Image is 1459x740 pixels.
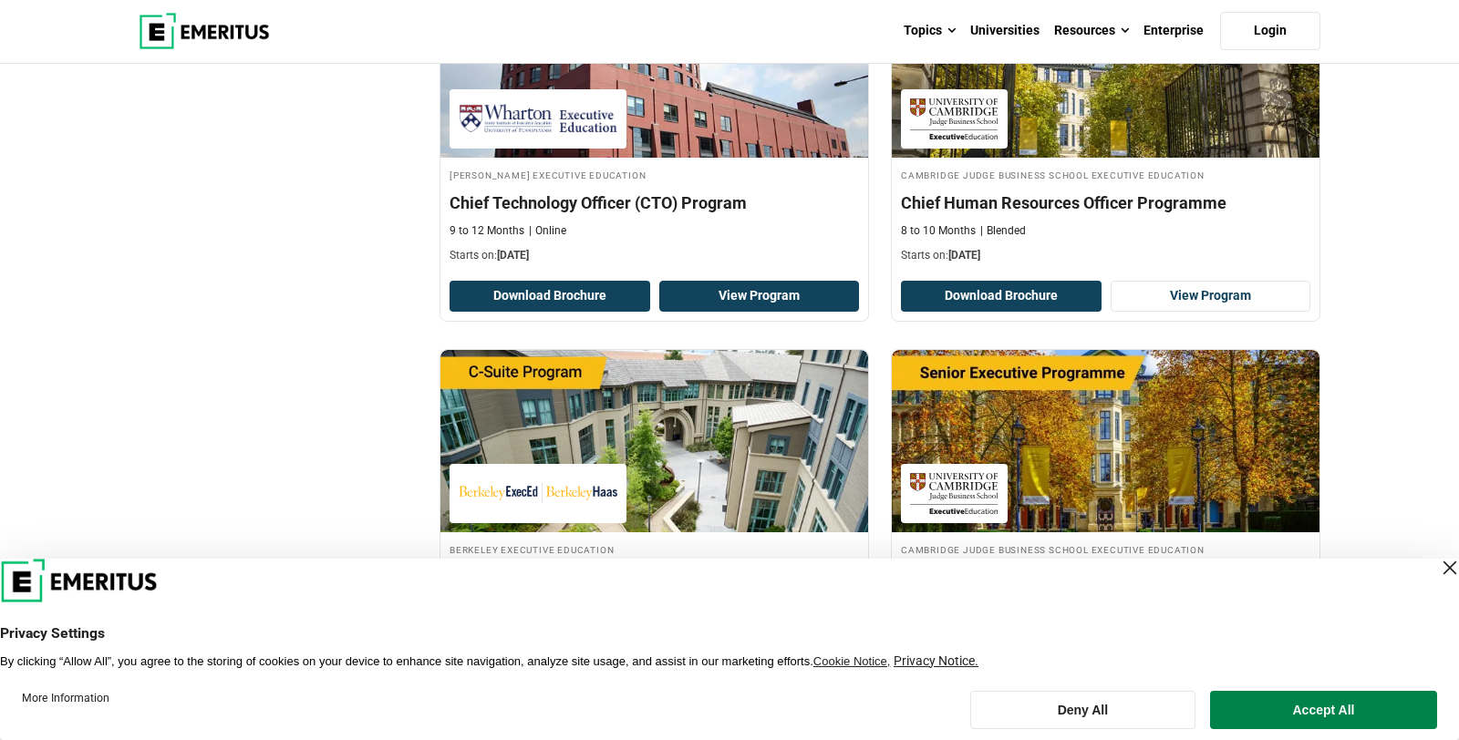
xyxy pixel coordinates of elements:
[450,248,859,263] p: Starts on:
[497,249,529,262] span: [DATE]
[1111,281,1311,312] a: View Program
[459,98,617,139] img: Wharton Executive Education
[450,541,859,557] h4: Berkeley Executive Education
[892,350,1319,532] img: Cambridge AI Leadership Programme | Online AI and Machine Learning Course
[450,223,524,239] p: 9 to 12 Months
[948,249,980,262] span: [DATE]
[901,248,1310,263] p: Starts on:
[980,223,1026,239] p: Blended
[450,191,859,214] h4: Chief Technology Officer (CTO) Program
[901,191,1310,214] h4: Chief Human Resources Officer Programme
[1220,12,1320,50] a: Login
[459,473,617,514] img: Berkeley Executive Education
[901,223,976,239] p: 8 to 10 Months
[910,473,999,514] img: Cambridge Judge Business School Executive Education
[529,223,566,239] p: Online
[901,281,1102,312] button: Download Brochure
[901,167,1310,182] h4: Cambridge Judge Business School Executive Education
[440,350,868,532] img: Berkeley Chief Strategy Officer Program | Online Leadership Course
[450,281,650,312] button: Download Brochure
[910,98,999,139] img: Cambridge Judge Business School Executive Education
[450,167,859,182] h4: [PERSON_NAME] Executive Education
[440,350,868,647] a: Leadership Course by Berkeley Executive Education - September 22, 2025 Berkeley Executive Educati...
[901,541,1310,557] h4: Cambridge Judge Business School Executive Education
[892,350,1319,647] a: AI and Machine Learning Course by Cambridge Judge Business School Executive Education - September...
[659,281,860,312] a: View Program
